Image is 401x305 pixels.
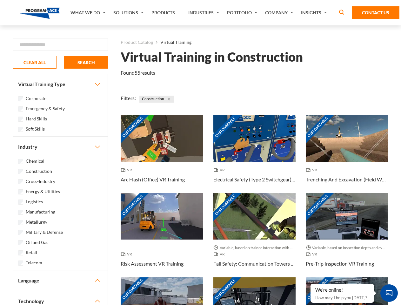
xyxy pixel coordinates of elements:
[20,8,60,19] img: Program-Ace
[121,38,153,46] a: Product Catalog
[18,261,23,266] input: Telecom
[26,95,46,102] label: Corporate
[213,176,296,183] h3: Electrical Safety (Type 2 Switchgear) VR Training
[26,125,45,132] label: Soft Skills
[121,193,203,277] a: Customizable Thumbnail - Risk Assessment VR Training VR Risk Assessment VR Training
[213,115,296,193] a: Customizable Thumbnail - Electrical Safety (Type 2 Switchgear) VR Training VR Electrical Safety (...
[121,51,303,63] h1: Virtual Training in Construction
[18,159,23,164] input: Chemical
[213,193,296,277] a: Customizable Thumbnail - Fall Safety: Communication Towers VR Training Variable, based on trainee...
[18,106,23,112] input: Emergency & Safety
[306,260,374,268] h3: Pre-Trip Inspection VR Training
[165,96,172,103] button: Close
[121,69,155,77] p: Found results
[26,208,55,215] label: Manufacturing
[213,245,296,251] span: Variable, based on trainee interaction with each section.
[18,240,23,245] input: Oil and Gas
[13,137,108,157] button: Industry
[26,168,52,175] label: Construction
[306,176,388,183] h3: Trenching And Excavation (Field Work) VR Training
[18,169,23,174] input: Construction
[121,95,136,101] span: Filters:
[213,251,227,257] span: VR
[18,96,23,101] input: Corporate
[306,115,388,193] a: Customizable Thumbnail - Trenching And Excavation (Field Work) VR Training VR Trenching And Excav...
[13,74,108,94] button: Virtual Training Type
[306,193,388,277] a: Customizable Thumbnail - Pre-Trip Inspection VR Training Variable, based on inspection depth and ...
[306,167,320,173] span: VR
[18,230,23,235] input: Military & Defense
[121,176,185,183] h3: Arc Flash (Office) VR Training
[18,189,23,194] input: Energy & Utilities
[352,6,399,19] a: Contact Us
[153,38,191,46] li: Virtual Training
[18,127,23,132] input: Soft Skills
[26,229,63,236] label: Military & Defense
[18,250,23,255] input: Retail
[26,158,44,165] label: Chemical
[121,38,388,46] nav: breadcrumb
[26,219,47,226] label: Metallurgy
[380,284,398,302] span: Chat Widget
[18,210,23,215] input: Manufacturing
[26,249,37,256] label: Retail
[306,245,388,251] span: Variable, based on inspection depth and event interaction.
[315,294,369,302] p: How may I help you [DATE]?
[139,96,174,103] span: Construction
[18,220,23,225] input: Metallurgy
[26,178,55,185] label: Cross-Industry
[13,270,108,291] button: Language
[18,117,23,122] input: Hard Skills
[315,287,369,293] div: We're online!
[13,56,57,69] button: CLEAR ALL
[18,179,23,184] input: Cross-Industry
[26,198,43,205] label: Logistics
[121,260,184,268] h3: Risk Assessment VR Training
[213,260,296,268] h3: Fall Safety: Communication Towers VR Training
[121,167,135,173] span: VR
[26,105,65,112] label: Emergency & Safety
[121,115,203,193] a: Customizable Thumbnail - Arc Flash (Office) VR Training VR Arc Flash (Office) VR Training
[306,251,320,257] span: VR
[121,251,135,257] span: VR
[18,200,23,205] input: Logistics
[26,188,60,195] label: Energy & Utilities
[26,259,42,266] label: Telecom
[26,115,47,122] label: Hard Skills
[135,70,140,76] em: 55
[26,239,48,246] label: Oil and Gas
[213,167,227,173] span: VR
